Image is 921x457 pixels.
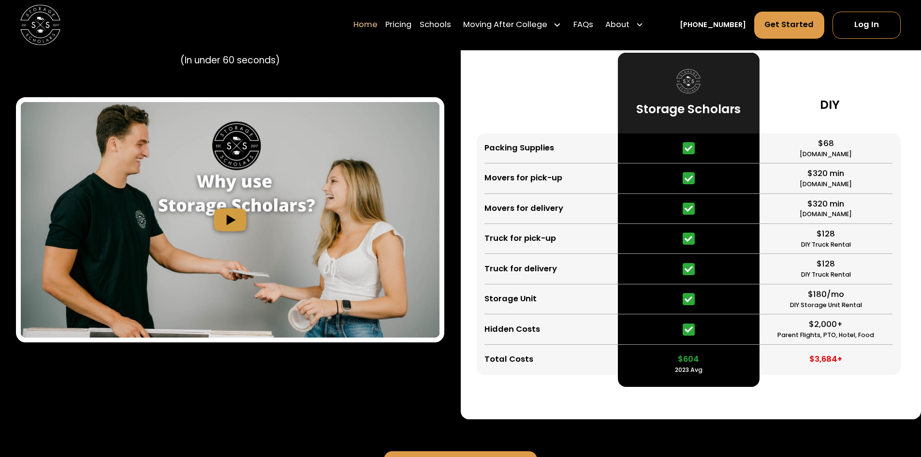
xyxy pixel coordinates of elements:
[484,233,556,245] div: Truck for pick-up
[678,354,699,366] div: $604
[484,263,557,275] div: Truck for delivery
[817,258,835,270] div: $128
[601,11,648,39] div: About
[484,354,533,366] div: Total Costs
[484,142,554,154] div: Packing Supplies
[790,301,862,310] div: DIY Storage Unit Rental
[353,11,378,39] a: Home
[801,270,851,280] div: DIY Truck Rental
[809,319,843,331] div: $2,000+
[420,11,451,39] a: Schools
[777,331,874,340] div: Parent Flights, PTO, Hotel, Food
[800,150,852,159] div: [DOMAIN_NAME]
[833,12,901,39] a: Log In
[180,54,280,67] p: (In under 60 seconds)
[807,198,844,210] div: $320 min
[820,97,840,113] h3: DIY
[484,203,563,215] div: Movers for delivery
[754,12,825,39] a: Get Started
[636,102,741,117] h3: Storage Scholars
[484,172,562,184] div: Movers for pick-up
[21,102,439,338] a: open lightbox
[801,240,851,250] div: DIY Truck Rental
[676,69,701,93] img: Storage Scholars logo.
[800,180,852,189] div: [DOMAIN_NAME]
[484,324,540,336] div: Hidden Costs
[20,5,60,45] img: Storage Scholars main logo
[807,168,844,180] div: $320 min
[605,19,629,31] div: About
[484,293,537,305] div: Storage Unit
[459,11,566,39] div: Moving After College
[818,138,834,150] div: $68
[385,11,411,39] a: Pricing
[808,289,844,301] div: $180/mo
[675,366,702,375] div: 2023 Avg
[463,19,547,31] div: Moving After College
[817,228,835,240] div: $128
[800,210,852,219] div: [DOMAIN_NAME]
[21,102,439,338] img: Storage Scholars - How it Works video.
[573,11,593,39] a: FAQs
[680,20,746,30] a: [PHONE_NUMBER]
[809,354,842,366] div: $3,684+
